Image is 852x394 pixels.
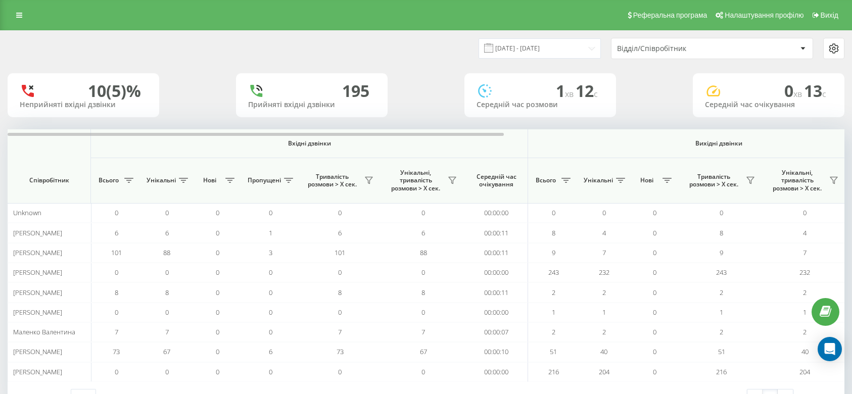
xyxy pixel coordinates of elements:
span: 0 [269,367,272,376]
span: 2 [602,288,606,297]
span: [PERSON_NAME] [13,308,62,317]
span: 0 [216,248,219,257]
span: 0 [216,327,219,336]
span: 0 [115,208,118,217]
span: 0 [720,208,723,217]
div: Середній час розмови [477,101,604,109]
span: 7 [602,248,606,257]
span: 0 [216,288,219,297]
span: 0 [338,268,342,277]
div: Open Intercom Messenger [818,337,842,361]
span: 0 [653,347,656,356]
span: 3 [269,248,272,257]
span: 40 [801,347,809,356]
span: c [594,88,598,100]
span: 8 [338,288,342,297]
td: 00:00:07 [465,322,528,342]
span: 0 [216,347,219,356]
span: 0 [653,308,656,317]
span: 1 [269,228,272,237]
span: 0 [552,208,555,217]
span: 7 [115,327,118,336]
span: 216 [548,367,559,376]
span: Унікальні, тривалість розмови > Х сек. [387,169,445,192]
span: 8 [552,228,555,237]
div: Середній час очікування [705,101,832,109]
span: 1 [803,308,807,317]
span: Вхідні дзвінки [117,139,501,147]
span: 0 [165,308,169,317]
span: Всього [96,176,121,184]
span: 7 [165,327,169,336]
span: 0 [784,80,804,102]
span: 0 [216,208,219,217]
span: 0 [338,367,342,376]
span: 0 [269,327,272,336]
span: 51 [550,347,557,356]
span: Пропущені [248,176,281,184]
span: 40 [600,347,607,356]
span: 8 [720,228,723,237]
td: 00:00:00 [465,362,528,382]
div: Прийняті вхідні дзвінки [248,101,375,109]
span: 88 [163,248,170,257]
span: Унікальні [584,176,613,184]
span: 0 [653,248,656,257]
span: 9 [552,248,555,257]
span: c [822,88,826,100]
span: 0 [653,327,656,336]
span: 2 [552,288,555,297]
span: 1 [556,80,576,102]
span: Unknown [13,208,41,217]
span: 0 [115,367,118,376]
span: [PERSON_NAME] [13,268,62,277]
span: 0 [115,268,118,277]
span: Реферальна програма [633,11,707,19]
span: 204 [799,367,810,376]
span: 6 [269,347,272,356]
td: 00:00:00 [465,303,528,322]
span: 0 [653,208,656,217]
span: 204 [599,367,609,376]
span: 0 [165,208,169,217]
span: [PERSON_NAME] [13,347,62,356]
div: 195 [342,81,369,101]
span: 6 [165,228,169,237]
td: 00:00:00 [465,263,528,282]
span: Унікальні [147,176,176,184]
span: 73 [113,347,120,356]
span: 8 [421,288,425,297]
span: 0 [338,208,342,217]
span: Вихід [821,11,838,19]
span: 7 [338,327,342,336]
span: Налаштування профілю [725,11,803,19]
span: 0 [269,308,272,317]
span: Співробітник [16,176,82,184]
span: 0 [421,268,425,277]
span: 0 [803,208,807,217]
span: [PERSON_NAME] [13,248,62,257]
div: Відділ/Співробітник [617,44,738,53]
span: 0 [653,367,656,376]
span: [PERSON_NAME] [13,367,62,376]
span: 0 [165,268,169,277]
span: Маленко Валентина [13,327,75,336]
span: 0 [165,367,169,376]
td: 00:00:11 [465,282,528,302]
span: 216 [716,367,727,376]
span: 67 [163,347,170,356]
span: 7 [421,327,425,336]
span: 67 [420,347,427,356]
span: Тривалість розмови > Х сек. [303,173,361,188]
span: 0 [653,288,656,297]
span: 4 [602,228,606,237]
span: 7 [803,248,807,257]
span: Нові [634,176,659,184]
span: 8 [115,288,118,297]
span: 0 [216,367,219,376]
span: 8 [165,288,169,297]
span: 1 [602,308,606,317]
span: 0 [115,308,118,317]
span: [PERSON_NAME] [13,228,62,237]
span: [PERSON_NAME] [13,288,62,297]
